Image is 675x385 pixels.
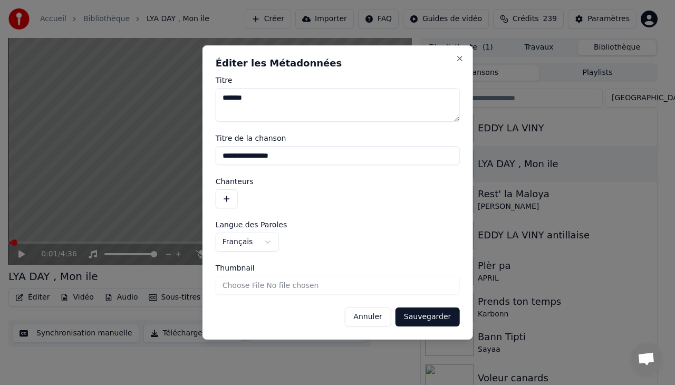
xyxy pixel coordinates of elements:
button: Annuler [344,307,391,326]
label: Chanteurs [216,178,460,185]
span: Thumbnail [216,264,255,272]
button: Sauvegarder [396,307,459,326]
label: Titre de la chanson [216,134,460,142]
span: Langue des Paroles [216,221,287,228]
label: Titre [216,76,460,84]
h2: Éditer les Métadonnées [216,59,460,68]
